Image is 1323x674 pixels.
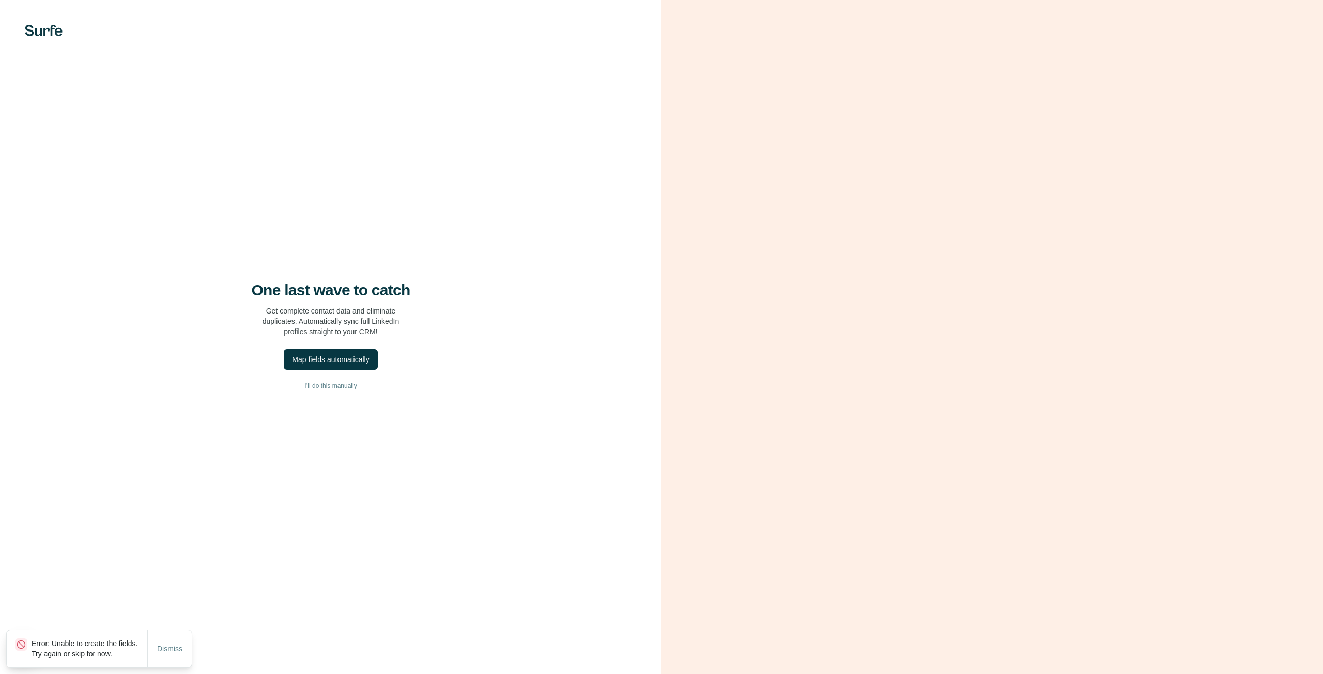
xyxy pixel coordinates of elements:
[157,644,182,654] span: Dismiss
[25,25,63,36] img: Surfe's logo
[252,281,410,300] h4: One last wave to catch
[284,349,377,370] button: Map fields automatically
[21,378,641,394] button: I’ll do this manually
[32,638,147,659] p: Error: Unable to create the fields. Try again or skip for now.
[292,354,369,365] div: Map fields automatically
[263,306,399,337] p: Get complete contact data and eliminate duplicates. Automatically sync full LinkedIn profiles str...
[304,381,357,390] span: I’ll do this manually
[150,639,190,658] button: Dismiss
